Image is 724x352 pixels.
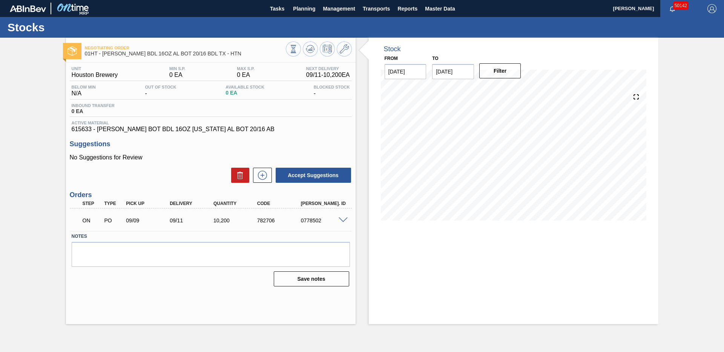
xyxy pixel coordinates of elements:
div: Type [102,201,125,206]
div: Accept Suggestions [272,167,352,184]
span: Master Data [425,4,455,13]
span: 0 EA [72,109,115,114]
label: Notes [72,231,350,242]
span: Reports [397,4,417,13]
div: 0778502 [299,217,348,223]
div: Quantity [212,201,261,206]
span: Inbound Transfer [72,103,115,108]
div: 10,200 [212,217,261,223]
span: MAX S.P. [237,66,255,71]
span: MIN S.P. [169,66,186,71]
span: 50142 [673,2,689,10]
div: N/A [70,85,98,97]
span: Houston Brewery [72,72,118,78]
span: Planning [293,4,315,13]
div: 09/09/2025 [124,217,173,223]
h3: Suggestions [70,140,352,148]
span: Transports [363,4,390,13]
span: 0 EA [237,72,255,78]
div: - [143,85,178,97]
span: Negotiating Order [85,46,286,50]
div: Purchase order [102,217,125,223]
span: 09/11 - 10,200 EA [306,72,350,78]
span: Active Material [72,121,350,125]
p: No Suggestions for Review [70,154,352,161]
button: Go to Master Data / General [337,41,352,57]
div: Step [81,201,103,206]
div: Pick up [124,201,173,206]
div: New suggestion [249,168,272,183]
span: Next Delivery [306,66,350,71]
div: Delivery [168,201,217,206]
span: 0 EA [169,72,186,78]
input: mm/dd/yyyy [432,64,474,79]
div: Delete Suggestions [227,168,249,183]
div: Negotiating Order [81,212,103,229]
span: 01HT - CARR BDL 16OZ AL BOT 20/16 BDL TX - HTN [85,51,286,57]
span: Management [323,4,355,13]
span: Out Of Stock [145,85,176,89]
div: 782706 [255,217,304,223]
div: 09/11/2025 [168,217,217,223]
button: Save notes [274,271,349,286]
label: From [385,56,398,61]
span: Below Min [72,85,96,89]
div: - [312,85,352,97]
button: Notifications [660,3,684,14]
span: Blocked Stock [314,85,350,89]
h3: Orders [70,191,352,199]
button: Update Chart [303,41,318,57]
img: Ícone [67,46,77,56]
span: 615633 - [PERSON_NAME] BOT BDL 16OZ [US_STATE] AL BOT 20/16 AB [72,126,350,133]
button: Filter [479,63,521,78]
span: Unit [72,66,118,71]
button: Accept Suggestions [276,168,351,183]
img: TNhmsLtSVTkK8tSr43FrP2fwEKptu5GPRR3wAAAABJRU5ErkJggg== [10,5,46,12]
h1: Stocks [8,23,141,32]
button: Schedule Inventory [320,41,335,57]
span: 0 EA [225,90,264,96]
span: Available Stock [225,85,264,89]
span: Tasks [269,4,285,13]
img: Logout [707,4,716,13]
input: mm/dd/yyyy [385,64,426,79]
button: Stocks Overview [286,41,301,57]
div: Code [255,201,304,206]
label: to [432,56,438,61]
div: Stock [384,45,401,53]
p: ON [83,217,101,223]
div: [PERSON_NAME]. ID [299,201,348,206]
